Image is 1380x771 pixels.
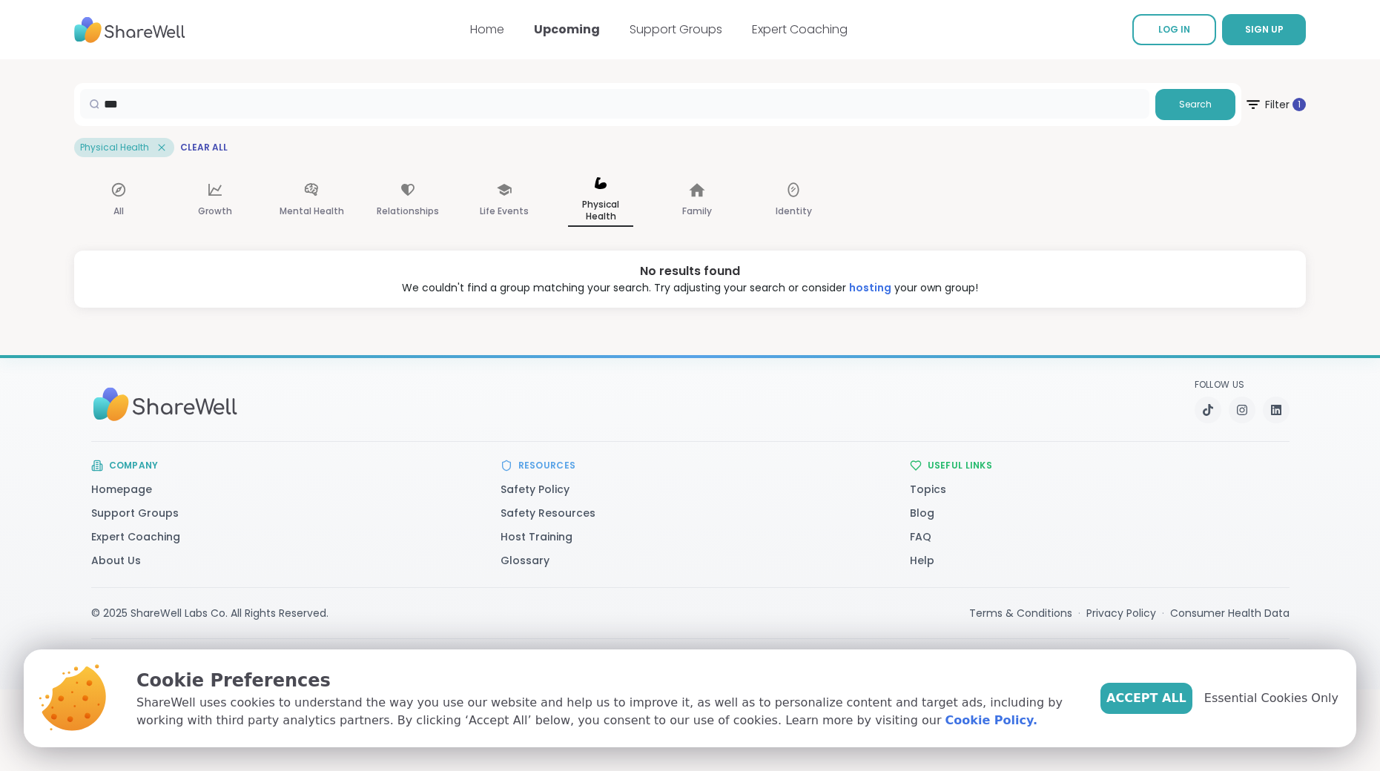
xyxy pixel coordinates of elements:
span: Physical Health [80,142,149,153]
a: Cookie Policy. [945,712,1037,729]
a: Blog [910,506,934,520]
button: Filter 1 [1244,83,1306,126]
span: Essential Cookies Only [1204,689,1338,707]
p: Follow Us [1195,379,1290,391]
a: FAQ [910,529,931,544]
a: Instagram [1229,397,1255,423]
span: Filter [1244,87,1306,122]
span: Search [1179,98,1212,111]
img: ShareWell Nav Logo [74,10,185,50]
p: ShareWell uses cookies to understand the way you use our website and help us to improve it, as we... [136,694,1077,729]
div: We couldn't find a group matching your search. Try adjusting your search or consider your own group! [86,280,1294,296]
p: Relationships [377,202,439,220]
div: No results found [86,262,1294,280]
button: SIGN UP [1222,14,1306,45]
a: Privacy Policy [1086,606,1156,621]
p: All [113,202,124,220]
span: Accept All [1106,689,1186,707]
span: 1 [1298,99,1301,111]
a: Support Groups [630,21,722,38]
span: Clear All [180,142,228,153]
a: Upcoming [534,21,600,38]
h3: Useful Links [928,460,993,471]
img: Sharewell [91,380,240,428]
p: Growth [198,202,232,220]
a: Support Groups [91,506,179,520]
span: LOG IN [1158,23,1190,36]
a: Terms & Conditions [969,606,1072,621]
p: Identity [776,202,812,220]
p: Family [682,202,712,220]
a: Host Training [501,529,572,544]
a: Help [910,553,934,568]
a: Expert Coaching [752,21,848,38]
h3: Company [109,460,159,471]
button: Search [1155,89,1235,120]
a: Home [470,21,504,38]
h3: Resources [518,460,576,471]
div: © 2025 ShareWell Labs Co. All Rights Reserved. [91,606,329,621]
span: SIGN UP [1245,23,1284,36]
a: Expert Coaching [91,529,180,544]
a: LOG IN [1132,14,1216,45]
p: Mental Health [280,202,344,220]
span: · [1162,606,1164,621]
span: · [1078,606,1080,621]
a: Homepage [91,482,152,497]
a: Topics [910,482,946,497]
a: Safety Resources [501,506,595,520]
a: Glossary [501,553,549,568]
a: Consumer Health Data [1170,606,1290,621]
button: Accept All [1100,683,1192,714]
a: LinkedIn [1263,397,1290,423]
a: About Us [91,553,141,568]
p: Life Events [480,202,529,220]
p: Physical Health [568,196,633,227]
a: hosting [849,280,891,295]
a: Safety Policy [501,482,570,497]
a: TikTok [1195,397,1221,423]
p: Cookie Preferences [136,667,1077,694]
